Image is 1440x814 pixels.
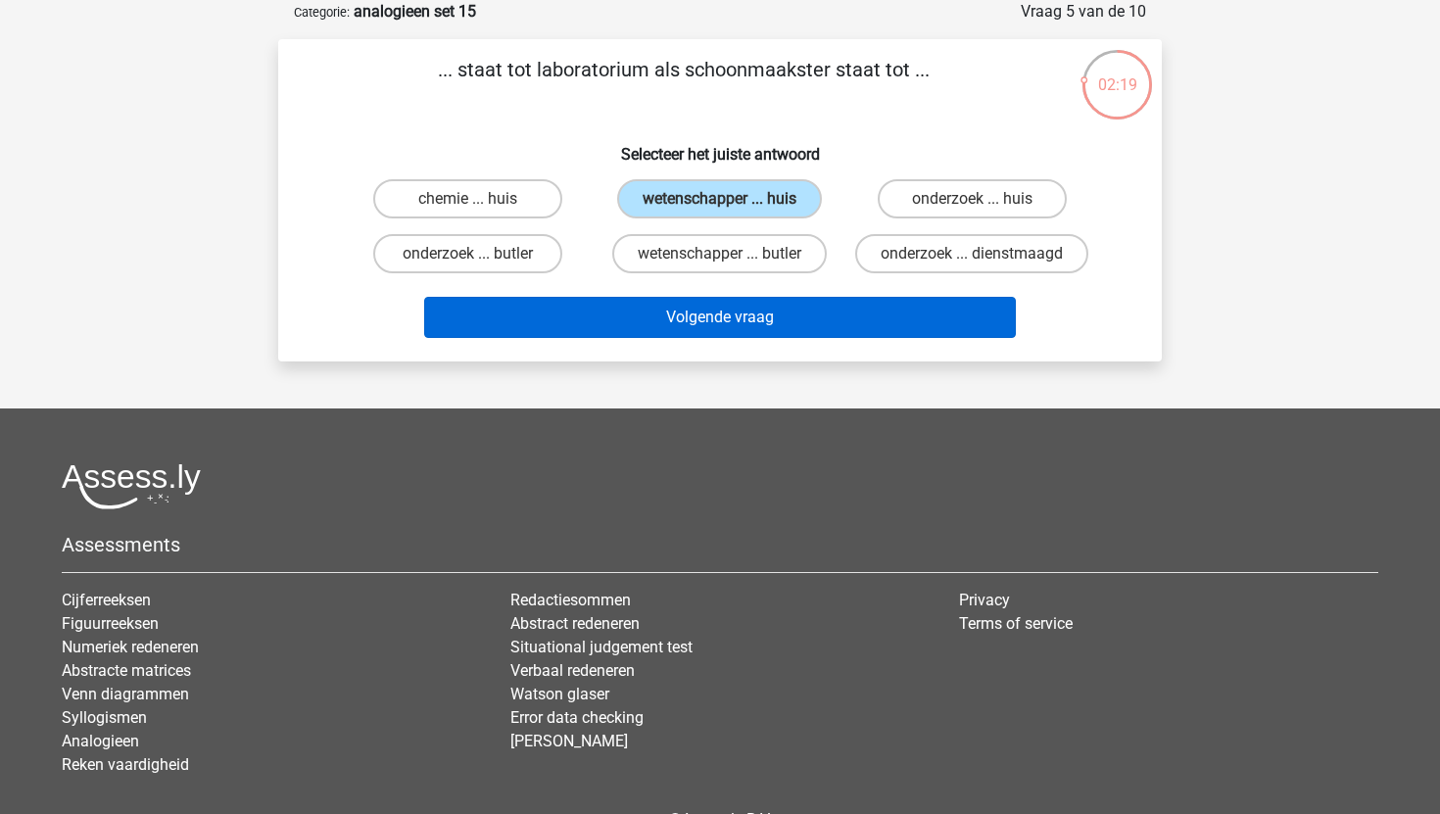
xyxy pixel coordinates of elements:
[617,179,822,218] label: wetenschapper ... huis
[510,661,635,680] a: Verbaal redeneren
[62,708,147,727] a: Syllogismen
[510,708,644,727] a: Error data checking
[62,591,151,609] a: Cijferreeksen
[510,638,693,656] a: Situational judgement test
[62,463,201,509] img: Assessly logo
[510,614,640,633] a: Abstract redeneren
[959,591,1010,609] a: Privacy
[510,591,631,609] a: Redactiesommen
[878,179,1067,218] label: onderzoek ... huis
[294,5,350,20] small: Categorie:
[62,685,189,703] a: Venn diagrammen
[62,638,199,656] a: Numeriek redeneren
[62,732,139,750] a: Analogieen
[310,55,1057,114] p: ... staat tot laboratorium als schoonmaakster staat tot ...
[510,685,609,703] a: Watson glaser
[62,661,191,680] a: Abstracte matrices
[62,533,1378,556] h5: Assessments
[612,234,827,273] label: wetenschapper ... butler
[62,614,159,633] a: Figuurreeksen
[62,755,189,774] a: Reken vaardigheid
[1080,48,1154,97] div: 02:19
[424,297,1017,338] button: Volgende vraag
[510,732,628,750] a: [PERSON_NAME]
[373,234,562,273] label: onderzoek ... butler
[855,234,1088,273] label: onderzoek ... dienstmaagd
[373,179,562,218] label: chemie ... huis
[354,2,476,21] strong: analogieen set 15
[959,614,1073,633] a: Terms of service
[310,129,1130,164] h6: Selecteer het juiste antwoord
